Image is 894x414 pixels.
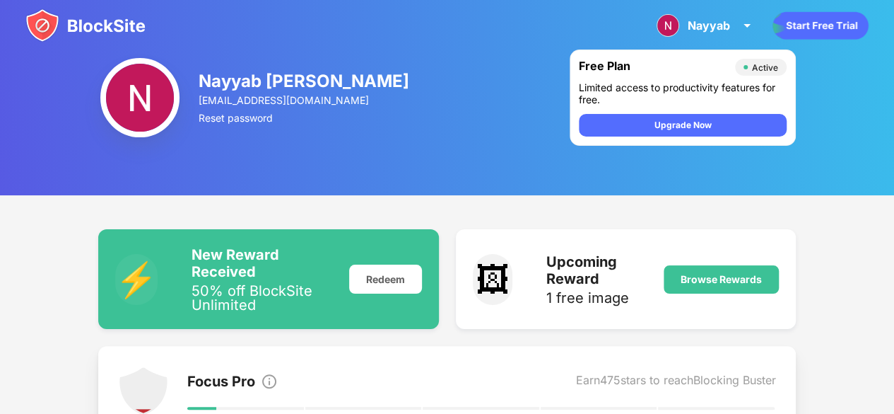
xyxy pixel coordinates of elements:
div: 🖼 [473,254,513,305]
div: Upcoming Reward [546,253,647,287]
div: Focus Pro [187,373,255,393]
div: New Reward Received [192,246,331,280]
div: 50% off BlockSite Unlimited [192,284,331,312]
div: animation [772,11,869,40]
div: 1 free image [546,291,647,305]
div: Reset password [199,112,411,124]
div: Limited access to productivity features for free. [579,81,787,105]
div: ⚡️ [115,254,158,305]
div: Nayyab [PERSON_NAME] [199,71,411,91]
div: Earn 475 stars to reach Blocking Buster [576,373,776,393]
div: Free Plan [579,59,728,76]
img: ACg8ocLRSHyqkOGrFXUtvBE9Aho_QLvWWQRHo9FZAEcqCg-d-9hGjA=s96-c [657,14,679,37]
div: Browse Rewards [681,274,762,285]
div: Active [752,62,778,73]
div: Nayyab [688,18,730,33]
img: blocksite-icon.svg [25,8,146,42]
div: [EMAIL_ADDRESS][DOMAIN_NAME] [199,94,411,106]
img: info.svg [261,373,278,390]
img: ACg8ocLRSHyqkOGrFXUtvBE9Aho_QLvWWQRHo9FZAEcqCg-d-9hGjA=s96-c [100,58,180,137]
div: Redeem [349,265,422,294]
div: Upgrade Now [654,118,711,132]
